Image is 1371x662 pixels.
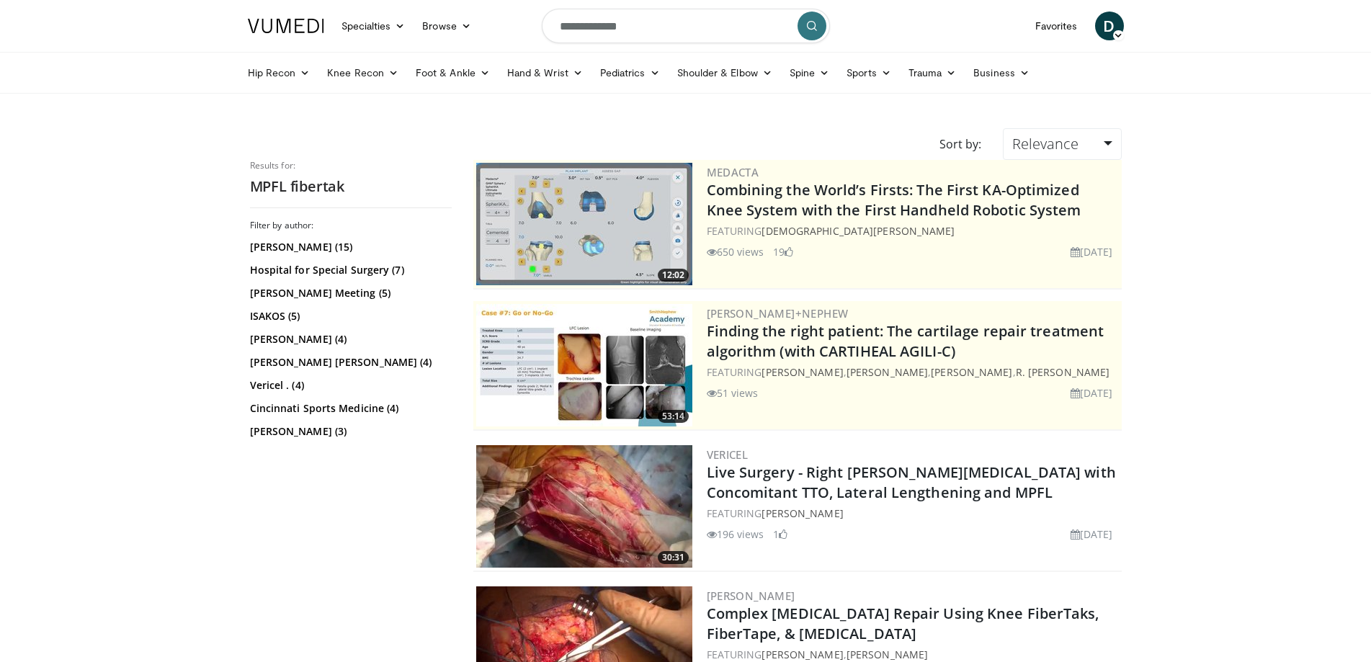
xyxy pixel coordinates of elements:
a: [PERSON_NAME] (15) [250,240,448,254]
img: 2894c166-06ea-43da-b75e-3312627dae3b.300x170_q85_crop-smart_upscale.jpg [476,304,692,426]
span: 12:02 [658,269,689,282]
a: [PERSON_NAME] (4) [250,332,448,346]
a: [PERSON_NAME] [PERSON_NAME] (4) [250,355,448,370]
p: Results for: [250,160,452,171]
a: Relevance [1003,128,1121,160]
a: 30:31 [476,445,692,568]
a: ISAKOS (5) [250,309,448,323]
a: Vericel [707,447,749,462]
li: [DATE] [1071,385,1113,401]
a: Knee Recon [318,58,407,87]
a: Hip Recon [239,58,319,87]
a: Hand & Wrist [499,58,591,87]
div: FEATURING [707,223,1119,238]
a: Finding the right patient: The cartilage repair treatment algorithm (with CARTIHEAL AGILI-C) [707,321,1104,361]
a: Sports [838,58,900,87]
li: [DATE] [1071,244,1113,259]
img: VuMedi Logo [248,19,324,33]
a: [PERSON_NAME] [707,589,795,603]
span: 53:14 [658,410,689,423]
div: FEATURING , , , [707,364,1119,380]
li: [DATE] [1071,527,1113,542]
a: Shoulder & Elbow [669,58,781,87]
a: Favorites [1027,12,1086,40]
a: Browse [414,12,480,40]
li: 51 views [707,385,759,401]
li: 650 views [707,244,764,259]
a: Medacta [707,165,759,179]
a: 12:02 [476,163,692,285]
a: Specialties [333,12,414,40]
h2: MPFL fibertak [250,177,452,196]
span: Relevance [1012,134,1079,153]
a: Trauma [900,58,965,87]
a: [PERSON_NAME]+Nephew [707,306,849,321]
a: Cincinnati Sports Medicine (4) [250,401,448,416]
a: Combining the World’s Firsts: The First KA-Optimized Knee System with the First Handheld Robotic ... [707,180,1081,220]
a: [DEMOGRAPHIC_DATA][PERSON_NAME] [762,224,955,238]
div: Sort by: [929,128,992,160]
a: Vericel . (4) [250,378,448,393]
img: aaf1b7f9-f888-4d9f-a252-3ca059a0bd02.300x170_q85_crop-smart_upscale.jpg [476,163,692,285]
a: Spine [781,58,838,87]
a: D [1095,12,1124,40]
a: [PERSON_NAME] (3) [250,424,448,439]
a: Hospital for Special Surgery (7) [250,263,448,277]
a: R. [PERSON_NAME] [1016,365,1110,379]
div: FEATURING [707,506,1119,521]
a: [PERSON_NAME] [847,365,928,379]
a: Pediatrics [591,58,669,87]
a: [PERSON_NAME] [762,365,843,379]
a: Live Surgery - Right [PERSON_NAME][MEDICAL_DATA] with Concomitant TTO, Lateral Lengthening and MPFL [707,462,1116,502]
a: Foot & Ankle [407,58,499,87]
a: Business [965,58,1038,87]
div: FEATURING , [707,647,1119,662]
a: [PERSON_NAME] [847,648,928,661]
a: [PERSON_NAME] [762,648,843,661]
h3: Filter by author: [250,220,452,231]
a: Complex [MEDICAL_DATA] Repair Using Knee FiberTaks, FiberTape, & [MEDICAL_DATA] [707,604,1099,643]
a: [PERSON_NAME] [931,365,1012,379]
img: f2822210-6046-4d88-9b48-ff7c77ada2d7.300x170_q85_crop-smart_upscale.jpg [476,445,692,568]
li: 196 views [707,527,764,542]
li: 1 [773,527,787,542]
li: 19 [773,244,793,259]
input: Search topics, interventions [542,9,830,43]
a: [PERSON_NAME] [762,506,843,520]
a: 53:14 [476,304,692,426]
span: 30:31 [658,551,689,564]
a: [PERSON_NAME] Meeting (5) [250,286,448,300]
